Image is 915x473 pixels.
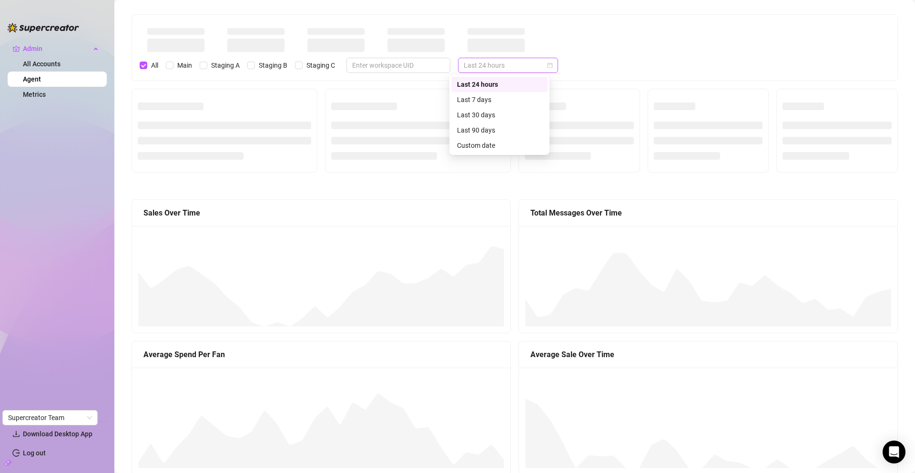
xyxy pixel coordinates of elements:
[143,207,499,219] div: Sales Over Time
[547,62,553,68] span: calendar
[173,60,196,71] span: Main
[23,91,46,98] a: Metrics
[143,349,499,360] div: Average Spend Per Fan
[530,349,886,360] div: Average Sale Over Time
[464,58,552,72] span: Last 24 hours
[457,94,542,105] div: Last 7 days
[5,460,11,466] span: build
[451,92,548,107] div: Last 7 days
[23,449,46,457] a: Log out
[303,60,339,71] span: Staging C
[530,207,886,219] div: Total Messages Over Time
[23,41,91,56] span: Admin
[23,60,61,68] a: All Accounts
[352,60,437,71] input: Enter workspace UID
[883,441,905,463] div: Open Intercom Messenger
[23,75,41,83] a: Agent
[8,411,92,425] span: Supercreator Team
[451,107,548,123] div: Last 30 days
[451,123,548,138] div: Last 90 days
[451,138,548,153] div: Custom date
[457,125,542,135] div: Last 90 days
[457,140,542,151] div: Custom date
[457,79,542,90] div: Last 24 hours
[12,430,20,438] span: download
[207,60,244,71] span: Staging A
[8,23,79,32] img: logo-BBDzfeDw.svg
[12,45,20,52] span: crown
[451,77,548,92] div: Last 24 hours
[23,430,92,438] span: Download Desktop App
[457,110,542,120] div: Last 30 days
[255,60,291,71] span: Staging B
[147,60,162,71] span: All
